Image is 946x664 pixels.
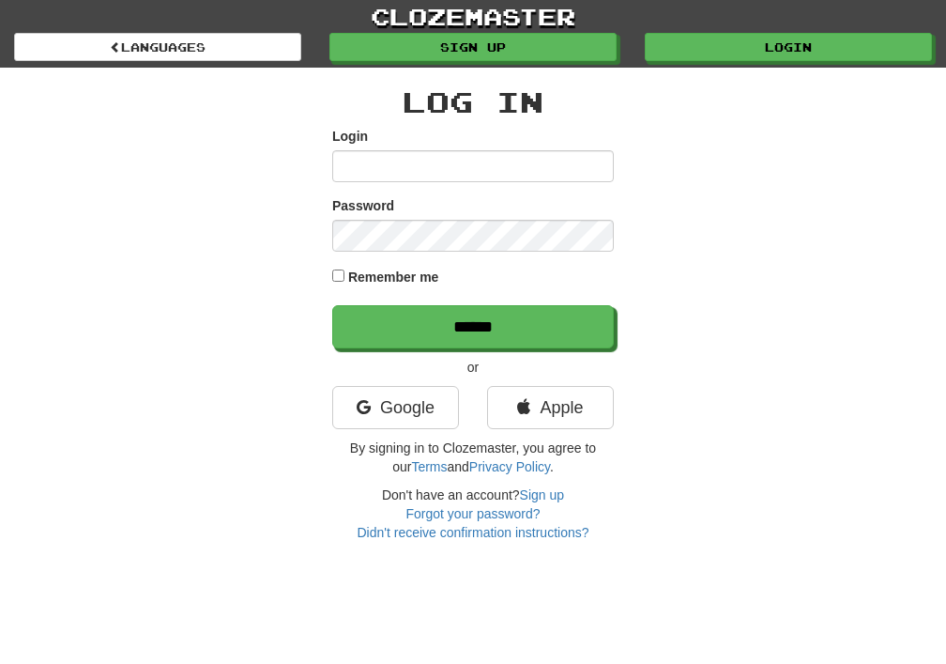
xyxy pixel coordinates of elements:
label: Password [332,196,394,215]
a: Sign up [329,33,617,61]
a: Languages [14,33,301,61]
p: or [332,358,614,377]
a: Google [332,386,459,429]
a: Login [645,33,932,61]
label: Login [332,127,368,146]
a: Apple [487,386,614,429]
h2: Log In [332,86,614,117]
label: Remember me [348,268,439,286]
a: Sign up [520,487,564,502]
p: By signing in to Clozemaster, you agree to our and . [332,439,614,476]
a: Terms [411,459,447,474]
a: Privacy Policy [469,459,550,474]
div: Don't have an account? [332,486,614,542]
a: Forgot your password? [405,506,540,521]
a: Didn't receive confirmation instructions? [357,525,588,540]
